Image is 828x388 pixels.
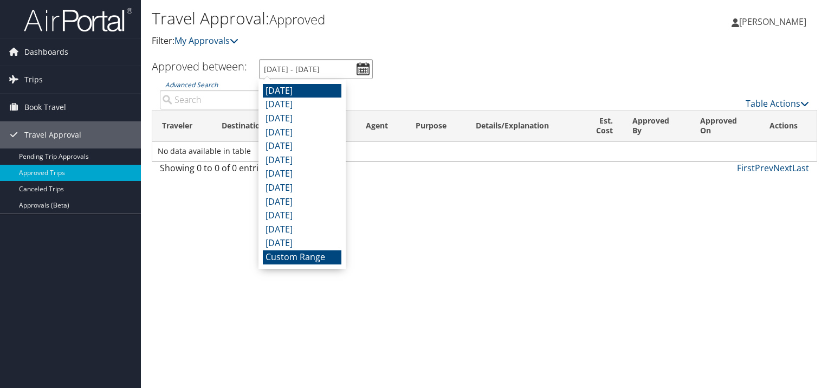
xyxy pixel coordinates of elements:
[165,80,218,89] a: Advanced Search
[773,162,792,174] a: Next
[24,7,132,33] img: airportal-logo.png
[760,111,817,141] th: Actions
[263,98,341,112] li: [DATE]
[263,84,341,98] li: [DATE]
[160,90,310,109] input: Advanced Search
[152,141,817,161] td: No data available in table
[263,236,341,250] li: [DATE]
[737,162,755,174] a: First
[152,59,247,74] h3: Approved between:
[24,66,43,93] span: Trips
[174,35,238,47] a: My Approvals
[739,16,806,28] span: [PERSON_NAME]
[792,162,809,174] a: Last
[263,223,341,237] li: [DATE]
[732,5,817,38] a: [PERSON_NAME]
[263,139,341,153] li: [DATE]
[160,161,310,180] div: Showing 0 to 0 of 0 entries
[263,195,341,209] li: [DATE]
[755,162,773,174] a: Prev
[24,94,66,121] span: Book Travel
[152,111,212,141] th: Traveler: activate to sort column ascending
[24,38,68,66] span: Dashboards
[24,121,81,148] span: Travel Approval
[263,209,341,223] li: [DATE]
[577,111,623,141] th: Est. Cost: activate to sort column ascending
[259,59,373,79] input: [DATE] - [DATE]
[152,7,596,30] h1: Travel Approval:
[263,126,341,140] li: [DATE]
[263,112,341,126] li: [DATE]
[356,111,406,141] th: Agent
[263,153,341,167] li: [DATE]
[263,167,341,181] li: [DATE]
[263,250,341,264] li: Custom Range
[212,111,287,141] th: Destination: activate to sort column ascending
[690,111,760,141] th: Approved On: activate to sort column ascending
[263,181,341,195] li: [DATE]
[269,10,325,28] small: Approved
[746,98,809,109] a: Table Actions
[406,111,466,141] th: Purpose
[152,34,596,48] p: Filter:
[623,111,690,141] th: Approved By: activate to sort column ascending
[466,111,577,141] th: Details/Explanation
